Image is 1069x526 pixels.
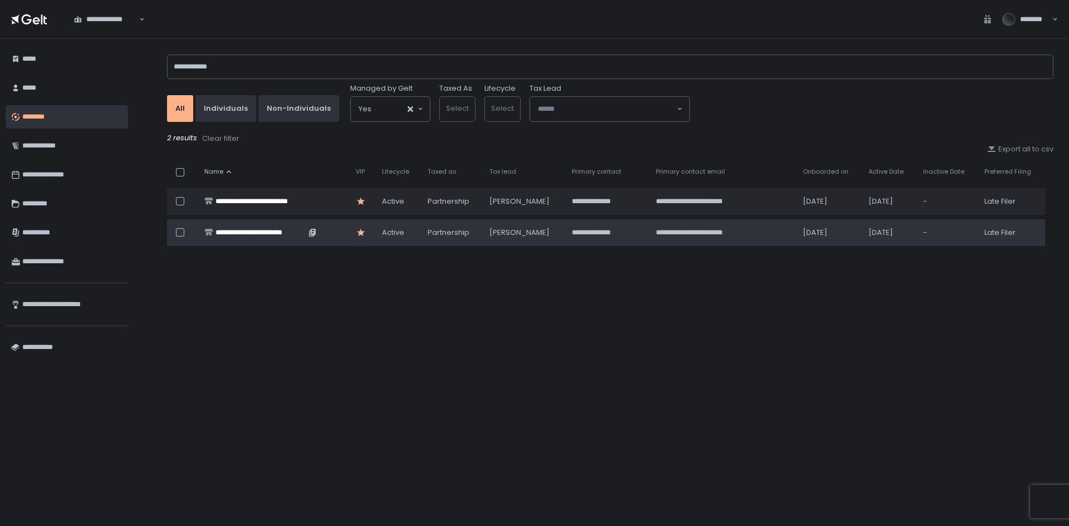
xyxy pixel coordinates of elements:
[803,168,849,176] span: Onboarded on
[202,133,240,144] button: Clear filter
[351,97,430,121] div: Search for option
[359,104,371,115] span: Yes
[204,168,223,176] span: Name
[984,228,1038,238] div: Late Filer
[530,97,689,121] div: Search for option
[350,83,413,94] span: Managed by Gelt
[489,168,516,176] span: Tax lead
[382,196,404,207] span: active
[382,168,409,176] span: Lifecycle
[869,168,904,176] span: Active Date
[371,104,406,115] input: Search for option
[987,144,1053,154] button: Export all to csv
[446,103,469,114] span: Select
[803,228,856,238] div: [DATE]
[923,228,971,238] div: -
[67,8,145,31] div: Search for option
[428,228,476,238] div: Partnership
[204,104,248,114] div: Individuals
[356,168,365,176] span: VIP
[167,95,193,122] button: All
[258,95,339,122] button: Non-Individuals
[491,103,514,114] span: Select
[408,106,413,112] button: Clear Selected
[202,134,239,144] div: Clear filter
[538,104,676,115] input: Search for option
[484,83,516,94] label: Lifecycle
[869,196,910,207] div: [DATE]
[195,95,256,122] button: Individuals
[489,196,558,207] div: [PERSON_NAME]
[489,228,558,238] div: [PERSON_NAME]
[439,83,472,94] label: Taxed As
[572,168,621,176] span: Primary contact
[529,83,561,94] span: Tax Lead
[923,196,971,207] div: -
[267,104,331,114] div: Non-Individuals
[382,228,404,238] span: active
[167,133,1053,144] div: 2 results
[803,196,856,207] div: [DATE]
[984,196,1038,207] div: Late Filer
[984,168,1031,176] span: Preferred Filing
[869,228,910,238] div: [DATE]
[656,168,725,176] span: Primary contact email
[428,196,476,207] div: Partnership
[428,168,457,176] span: Taxed as
[175,104,185,114] div: All
[923,168,964,176] span: Inactive Date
